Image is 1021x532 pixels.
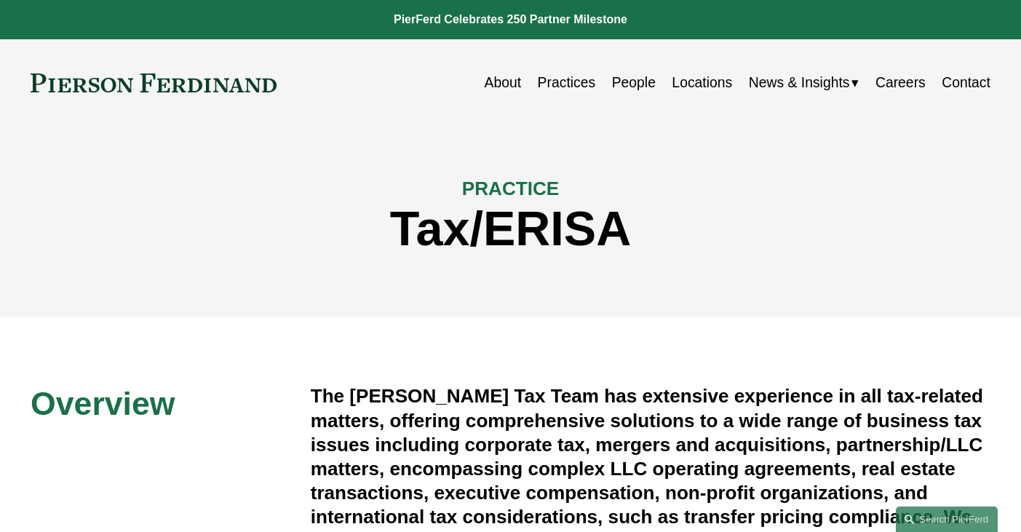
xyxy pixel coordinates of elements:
span: Overview [31,386,175,421]
h1: Tax/ERISA [31,201,990,256]
span: PRACTICE [462,178,559,199]
a: People [612,68,656,97]
a: Practices [538,68,596,97]
a: Locations [672,68,732,97]
a: Contact [942,68,990,97]
a: Careers [875,68,926,97]
a: folder dropdown [749,68,859,97]
a: About [485,68,522,97]
span: News & Insights [749,70,850,95]
a: Search this site [896,507,998,532]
